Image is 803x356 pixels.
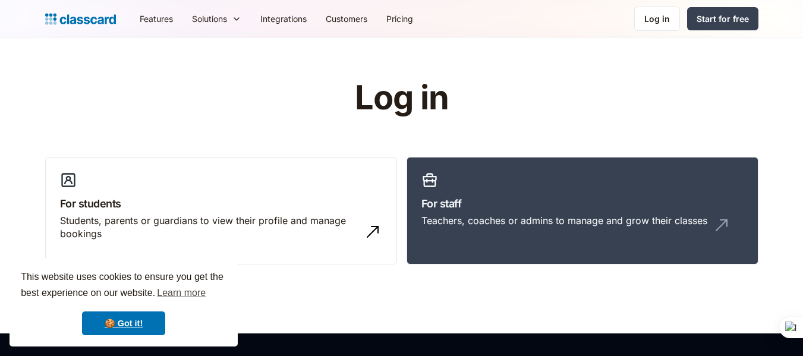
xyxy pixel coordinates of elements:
a: Customers [316,5,377,32]
div: Start for free [697,12,749,25]
a: For studentsStudents, parents or guardians to view their profile and manage bookings [45,157,397,265]
a: Log in [634,7,680,31]
a: Features [130,5,182,32]
h3: For students [60,196,382,212]
div: Log in [644,12,670,25]
a: Pricing [377,5,423,32]
h3: For staff [421,196,744,212]
a: For staffTeachers, coaches or admins to manage and grow their classes [407,157,758,265]
span: This website uses cookies to ensure you get the best experience on our website. [21,270,226,302]
div: Solutions [182,5,251,32]
a: Start for free [687,7,758,30]
a: Integrations [251,5,316,32]
div: Students, parents or guardians to view their profile and manage bookings [60,214,358,241]
a: home [45,11,116,27]
a: dismiss cookie message [82,311,165,335]
div: Solutions [192,12,227,25]
div: cookieconsent [10,259,238,346]
div: Teachers, coaches or admins to manage and grow their classes [421,214,707,227]
h1: Log in [213,80,590,116]
a: learn more about cookies [155,284,207,302]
